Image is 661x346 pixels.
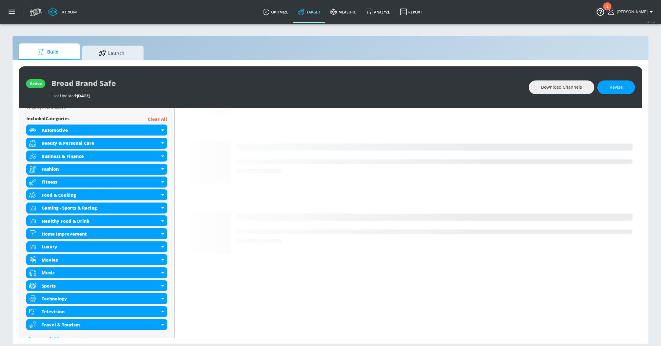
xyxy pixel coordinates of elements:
div: Food & Cooking [26,189,167,200]
div: Home Improvement [26,228,167,239]
div: Fashion [26,164,167,175]
div: Fitness [42,179,160,185]
div: 1 [606,6,608,14]
span: included Categories [26,116,69,123]
div: Television [26,306,167,317]
div: Music [42,270,160,276]
div: Travel & Tourism [26,319,167,330]
div: ShowAvailable Categories [26,336,167,342]
div: Last Updated: [51,93,523,99]
div: Fashion [42,166,160,172]
a: Atrium [48,7,77,17]
a: optimize [258,1,293,23]
span: [DATE] [77,93,90,99]
span: Launch [88,46,135,60]
a: Analyze [361,1,395,23]
button: [PERSON_NAME] [608,8,655,16]
p: Clear All [148,116,167,123]
div: Healthy Food & Drink [42,218,160,224]
span: Download Channels [541,84,582,91]
div: Television [42,309,160,314]
div: active [30,81,42,86]
div: Gaming - Sports & Racing [26,203,167,214]
div: Business & Finance [42,153,160,159]
div: Gaming - Sports & Racing [42,205,160,211]
div: Automotive [42,127,160,133]
span: v 4.25.4 [646,20,655,24]
div: Business & Finance [26,151,167,162]
div: Movies [26,254,167,265]
div: Healthy Food & Drink [26,215,167,226]
div: Beauty & Personal Care [42,140,160,146]
div: Travel & Tourism [42,322,160,328]
span: Revise [610,84,623,91]
div: Music [26,267,167,278]
button: Download Channels [529,80,594,94]
div: 16 Categories Included [26,106,158,109]
div: Technology [42,296,160,302]
span: login as: casey.cohen@zefr.com [615,10,648,14]
div: Sports [42,283,160,289]
div: Atrium [59,9,77,15]
div: Fitness [26,177,167,188]
div: Home Improvement [42,231,160,237]
div: Sports [26,280,167,291]
div: Technology [26,293,167,304]
div: Movies [42,257,160,263]
a: measure [325,1,361,23]
a: Target [293,1,325,23]
div: Luxury [42,244,160,250]
button: Open Resource Center, 1 new notification [592,3,609,20]
div: Luxury [26,241,167,252]
a: Report [395,1,427,23]
button: Revise [597,80,635,94]
span: Build [25,45,71,59]
div: Automotive [26,125,167,136]
div: Food & Cooking [42,192,160,198]
div: Beauty & Personal Care [26,138,167,149]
